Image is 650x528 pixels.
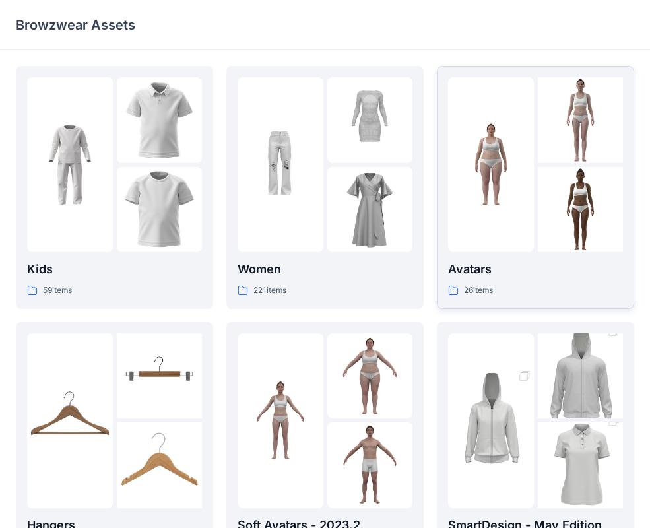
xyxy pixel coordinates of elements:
img: folder 2 [327,77,413,163]
img: folder 3 [538,167,624,253]
img: folder 1 [27,122,113,208]
p: 26 items [464,284,493,298]
img: folder 3 [117,167,203,253]
img: folder 1 [238,378,323,463]
img: folder 3 [327,167,413,253]
p: Browzwear Assets [16,16,135,34]
img: folder 1 [448,356,534,484]
img: folder 2 [538,77,624,163]
img: folder 2 [327,333,413,419]
img: folder 1 [27,378,113,463]
p: 221 items [253,284,286,298]
a: folder 1folder 2folder 3Women221items [226,66,424,309]
p: 59 items [43,284,72,298]
img: folder 1 [238,122,323,208]
a: folder 1folder 2folder 3Kids59items [16,66,213,309]
img: folder 3 [327,422,413,508]
p: Avatars [448,260,623,279]
a: folder 1folder 2folder 3Avatars26items [437,66,634,309]
img: folder 3 [117,422,203,508]
img: folder 1 [448,122,534,208]
p: Women [238,260,412,279]
img: folder 2 [117,333,203,419]
img: folder 2 [117,77,203,163]
p: Kids [27,260,202,279]
img: folder 2 [538,312,624,440]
